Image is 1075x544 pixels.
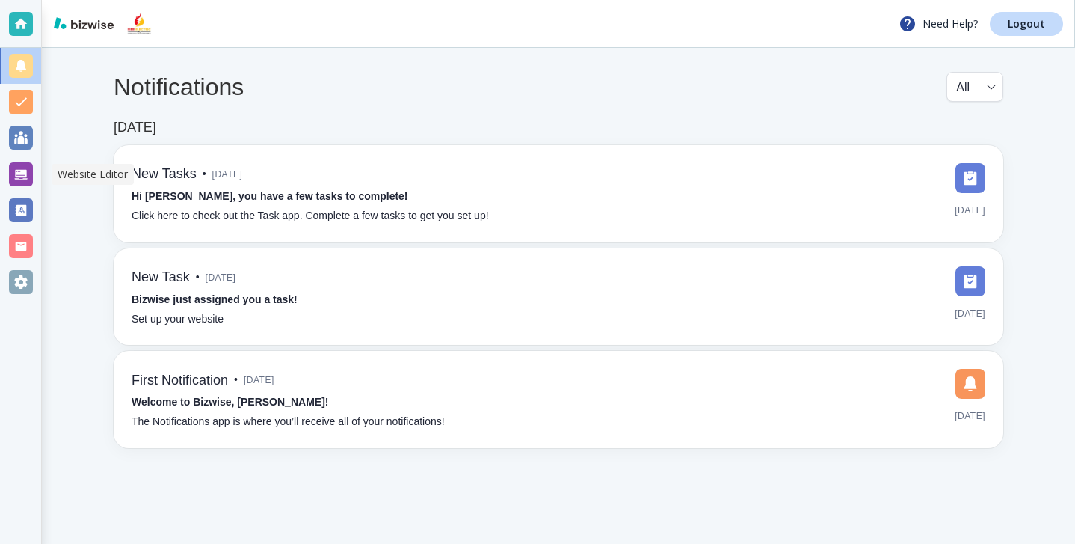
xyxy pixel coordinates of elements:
img: Fire and Electric Inc [126,12,153,36]
img: DashboardSidebarNotification.svg [955,369,985,399]
h6: [DATE] [114,120,156,136]
div: All [956,73,994,101]
strong: Welcome to Bizwise, [PERSON_NAME]! [132,396,328,408]
p: Website Editor [58,167,128,182]
p: Need Help? [899,15,978,33]
h6: First Notification [132,373,228,389]
p: Click here to check out the Task app. Complete a few tasks to get you set up! [132,208,489,224]
p: • [196,269,200,286]
span: [DATE] [955,302,985,325]
strong: Hi [PERSON_NAME], you have a few tasks to complete! [132,190,408,202]
a: New Tasks•[DATE]Hi [PERSON_NAME], you have a few tasks to complete!Click here to check out the Ta... [114,145,1003,242]
img: bizwise [54,17,114,29]
p: Set up your website [132,311,224,328]
h6: New Tasks [132,166,197,183]
a: Logout [990,12,1063,36]
a: New Task•[DATE]Bizwise just assigned you a task!Set up your website[DATE] [114,248,1003,346]
span: [DATE] [212,163,243,186]
h6: New Task [132,269,190,286]
span: [DATE] [206,266,236,289]
span: [DATE] [955,199,985,221]
p: • [203,166,206,183]
span: [DATE] [244,369,274,391]
h4: Notifications [114,73,244,101]
a: First Notification•[DATE]Welcome to Bizwise, [PERSON_NAME]!The Notifications app is where you’ll ... [114,351,1003,448]
img: DashboardSidebarTasks.svg [955,266,985,296]
p: • [234,372,238,388]
img: DashboardSidebarTasks.svg [955,163,985,193]
strong: Bizwise just assigned you a task! [132,293,298,305]
span: [DATE] [955,405,985,427]
p: Logout [1008,19,1045,29]
p: The Notifications app is where you’ll receive all of your notifications! [132,414,445,430]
